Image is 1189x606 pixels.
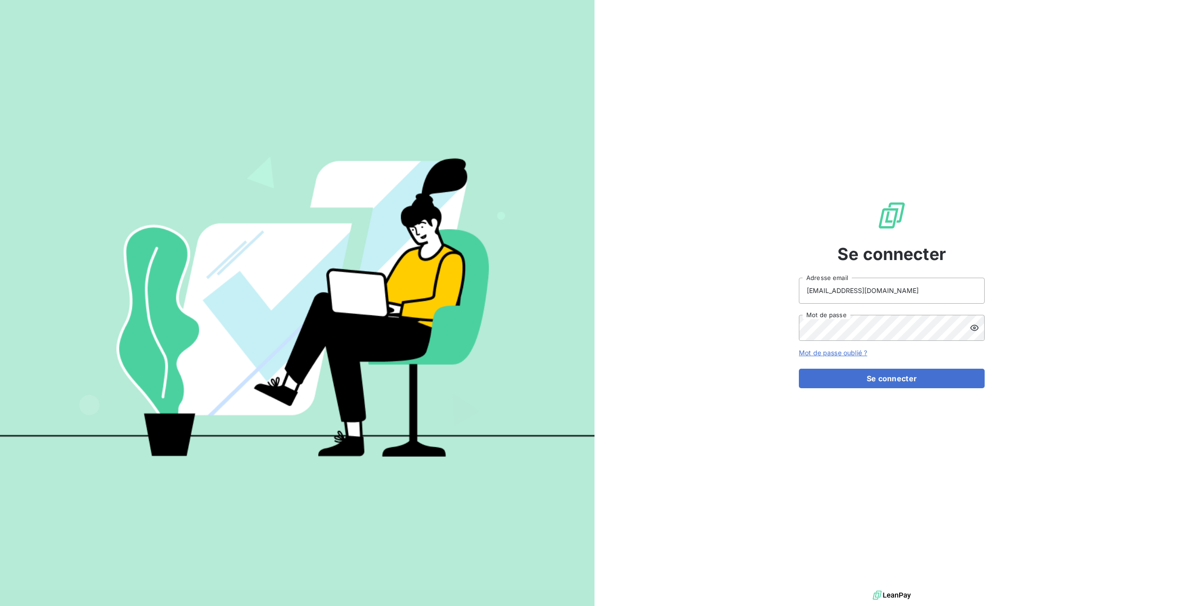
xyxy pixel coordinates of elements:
[799,278,985,304] input: placeholder
[877,201,907,230] img: Logo LeanPay
[873,588,911,602] img: logo
[837,241,946,267] span: Se connecter
[799,369,985,388] button: Se connecter
[799,349,867,357] a: Mot de passe oublié ?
